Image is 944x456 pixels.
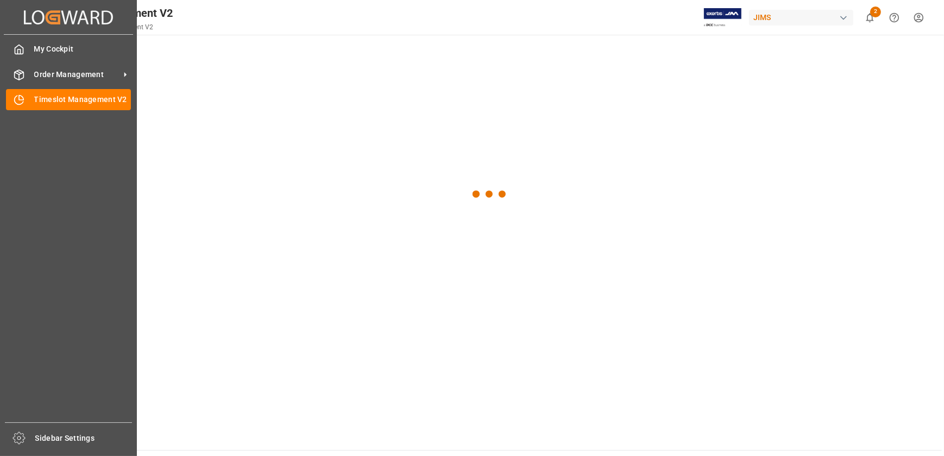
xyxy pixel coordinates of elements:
span: Order Management [34,69,120,80]
div: JIMS [749,10,853,26]
button: JIMS [749,7,858,28]
button: Help Center [882,5,907,30]
button: show 2 new notifications [858,5,882,30]
a: Timeslot Management V2 [6,89,131,110]
img: Exertis%20JAM%20-%20Email%20Logo.jpg_1722504956.jpg [704,8,741,27]
span: 2 [870,7,881,17]
span: My Cockpit [34,43,131,55]
span: Timeslot Management V2 [34,94,131,105]
a: My Cockpit [6,39,131,60]
span: Sidebar Settings [35,433,133,444]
